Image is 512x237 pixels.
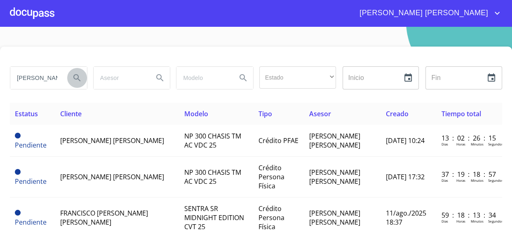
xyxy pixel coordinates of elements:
span: Creado [386,109,409,118]
span: SENTRA SR MIDNIGHT EDITION CVT 25 [184,204,244,231]
input: search [10,67,64,89]
span: [PERSON_NAME] [PERSON_NAME] [60,172,164,181]
span: [PERSON_NAME] [PERSON_NAME] [309,209,360,227]
button: account of current user [353,7,502,20]
span: Modelo [184,109,208,118]
p: Horas [456,219,465,223]
span: FRANCISCO [PERSON_NAME] [PERSON_NAME] [60,209,148,227]
span: Crédito Persona Física [258,204,284,231]
button: Search [233,68,253,88]
p: Dias [442,178,448,183]
span: [DATE] 10:24 [386,136,425,145]
button: Search [150,68,170,88]
span: NP 300 CHASIS TM AC VDC 25 [184,131,241,150]
input: search [94,67,147,89]
span: Pendiente [15,141,47,150]
span: Pendiente [15,210,21,216]
p: Dias [442,219,448,223]
p: 13 : 02 : 26 : 15 [442,134,497,143]
span: NP 300 CHASIS TM AC VDC 25 [184,168,241,186]
button: Search [67,68,87,88]
span: [PERSON_NAME] [PERSON_NAME] [309,168,360,186]
span: Pendiente [15,218,47,227]
p: Segundos [488,219,503,223]
span: [PERSON_NAME] [PERSON_NAME] [309,131,360,150]
span: [PERSON_NAME] [PERSON_NAME] [353,7,492,20]
span: Cliente [60,109,82,118]
input: search [176,67,230,89]
span: Crédito Persona Física [258,163,284,190]
p: Minutos [471,219,484,223]
span: 11/ago./2025 18:37 [386,209,426,227]
span: Pendiente [15,177,47,186]
span: Tiempo total [442,109,481,118]
span: [DATE] 17:32 [386,172,425,181]
p: Segundos [488,178,503,183]
span: Pendiente [15,169,21,175]
p: Dias [442,142,448,146]
p: Segundos [488,142,503,146]
p: Horas [456,178,465,183]
span: Asesor [309,109,331,118]
span: Tipo [258,109,272,118]
span: Crédito PFAE [258,136,298,145]
span: [PERSON_NAME] [PERSON_NAME] [60,136,164,145]
p: 37 : 19 : 18 : 57 [442,170,497,179]
div: ​ [259,66,336,89]
span: Pendiente [15,133,21,138]
p: Horas [456,142,465,146]
p: Minutos [471,142,484,146]
p: 59 : 18 : 13 : 34 [442,211,497,220]
p: Minutos [471,178,484,183]
span: Estatus [15,109,38,118]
